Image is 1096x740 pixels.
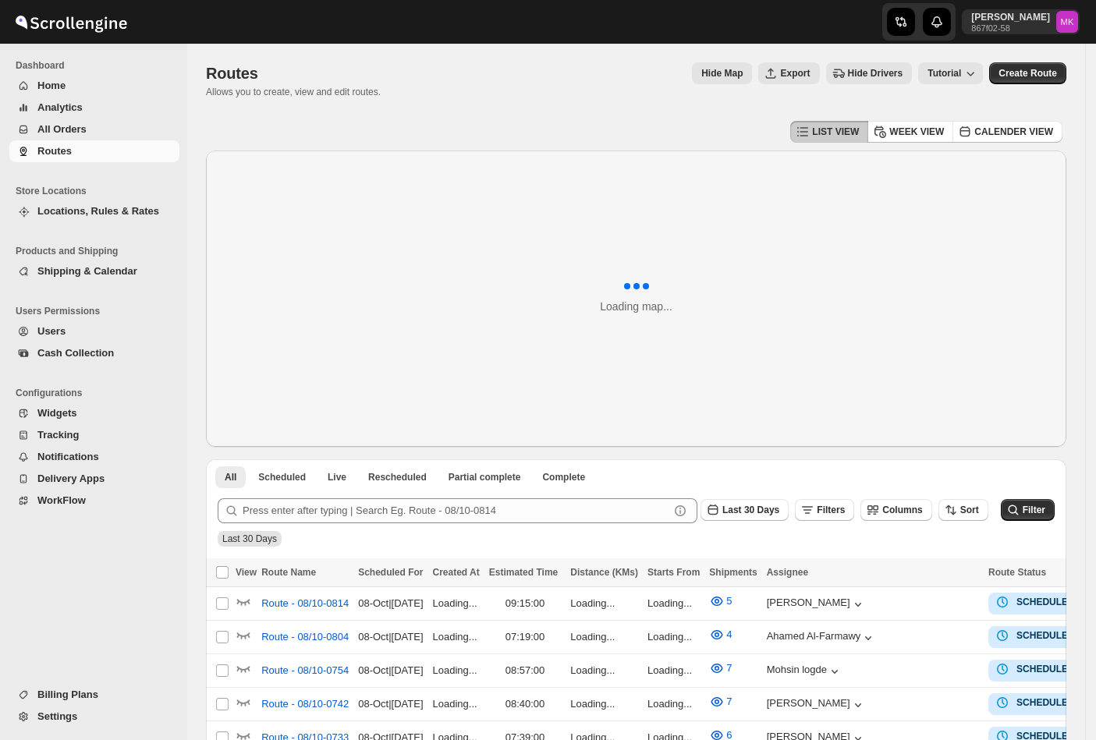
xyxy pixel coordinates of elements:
[261,663,349,678] span: Route - 08/10-0754
[37,325,66,337] span: Users
[433,596,480,611] p: Loading...
[16,387,179,399] span: Configurations
[37,145,72,157] span: Routes
[1016,597,1075,607] b: SCHEDULED
[882,505,922,515] span: Columns
[261,696,349,712] span: Route - 08/10-0742
[258,471,306,483] span: Scheduled
[37,473,105,484] span: Delivery Apps
[701,67,743,80] span: Hide Map
[1061,17,1074,27] text: MK
[570,696,638,712] p: Loading...
[9,320,179,342] button: Users
[16,185,179,197] span: Store Locations
[16,245,179,257] span: Products and Shipping
[826,62,913,84] button: Hide Drivers
[988,567,1046,578] span: Route Status
[449,471,521,483] span: Partial complete
[252,658,358,683] button: Route - 08/10-0754
[817,505,845,515] span: Filters
[37,80,66,91] span: Home
[767,630,877,646] button: Ahamed Al-Farmawy
[692,62,752,84] button: Map action label
[37,429,79,441] span: Tracking
[433,696,480,712] p: Loading...
[261,629,349,645] span: Route - 08/10-0804
[812,126,859,138] span: LIST VIEW
[358,631,423,643] span: 08-Oct | [DATE]
[647,663,700,678] p: Loading...
[1056,11,1078,33] span: Mostafa Khalifa
[489,596,562,611] div: 09:15:00
[37,123,87,135] span: All Orders
[647,629,700,645] p: Loading...
[722,505,779,515] span: Last 30 Days
[9,140,179,162] button: Routes
[252,591,358,616] button: Route - 08/10-0814
[928,68,961,79] span: Tutorial
[709,567,757,578] span: Shipments
[261,567,316,578] span: Route Name
[995,594,1075,610] button: SCHEDULED
[848,67,903,80] span: Hide Drivers
[9,402,179,424] button: Widgets
[974,126,1053,138] span: CALENDER VIEW
[570,596,638,611] p: Loading...
[16,59,179,72] span: Dashboard
[700,656,741,681] button: 7
[542,471,585,483] span: Complete
[726,696,732,707] span: 7
[995,661,1075,677] button: SCHEDULED
[700,589,741,614] button: 5
[9,706,179,728] button: Settings
[767,567,808,578] span: Assignee
[9,424,179,446] button: Tracking
[489,663,562,678] div: 08:57:00
[767,597,866,612] button: [PERSON_NAME]
[867,121,953,143] button: WEEK VIEW
[767,664,842,679] button: Mohsin logde
[9,119,179,140] button: All Orders
[1016,664,1075,674] b: SCHEDULED
[700,689,741,714] button: 7
[206,65,258,82] span: Routes
[12,2,129,41] img: ScrollEngine
[489,567,558,578] span: Estimated Time
[243,498,669,523] input: Press enter after typing | Search Eg. Route - 08/10-0814
[600,299,672,314] div: Loading map...
[962,9,1080,34] button: User menu
[358,567,423,578] span: Scheduled For
[9,490,179,512] button: WorkFlow
[995,628,1075,643] button: SCHEDULED
[433,629,480,645] p: Loading...
[971,23,1050,33] p: 867f02-58
[952,121,1062,143] button: CALENDER VIEW
[37,689,98,700] span: Billing Plans
[252,692,358,717] button: Route - 08/10-0742
[701,499,789,521] button: Last 30 Days
[368,471,427,483] span: Rescheduled
[37,347,114,359] span: Cash Collection
[358,664,423,676] span: 08-Oct | [DATE]
[37,205,159,217] span: Locations, Rules & Rates
[700,622,741,647] button: 4
[726,662,732,674] span: 7
[1001,499,1055,521] button: Filter
[989,62,1066,84] button: Create Route
[206,86,381,98] p: Allows you to create, view and edit routes.
[433,663,480,678] p: Loading...
[767,697,866,713] button: [PERSON_NAME]
[37,451,99,462] span: Notifications
[358,698,423,710] span: 08-Oct | [DATE]
[16,305,179,317] span: Users Permissions
[358,597,423,609] span: 08-Oct | [DATE]
[9,468,179,490] button: Delivery Apps
[236,567,257,578] span: View
[647,696,700,712] p: Loading...
[9,342,179,364] button: Cash Collection
[261,596,349,611] span: Route - 08/10-0814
